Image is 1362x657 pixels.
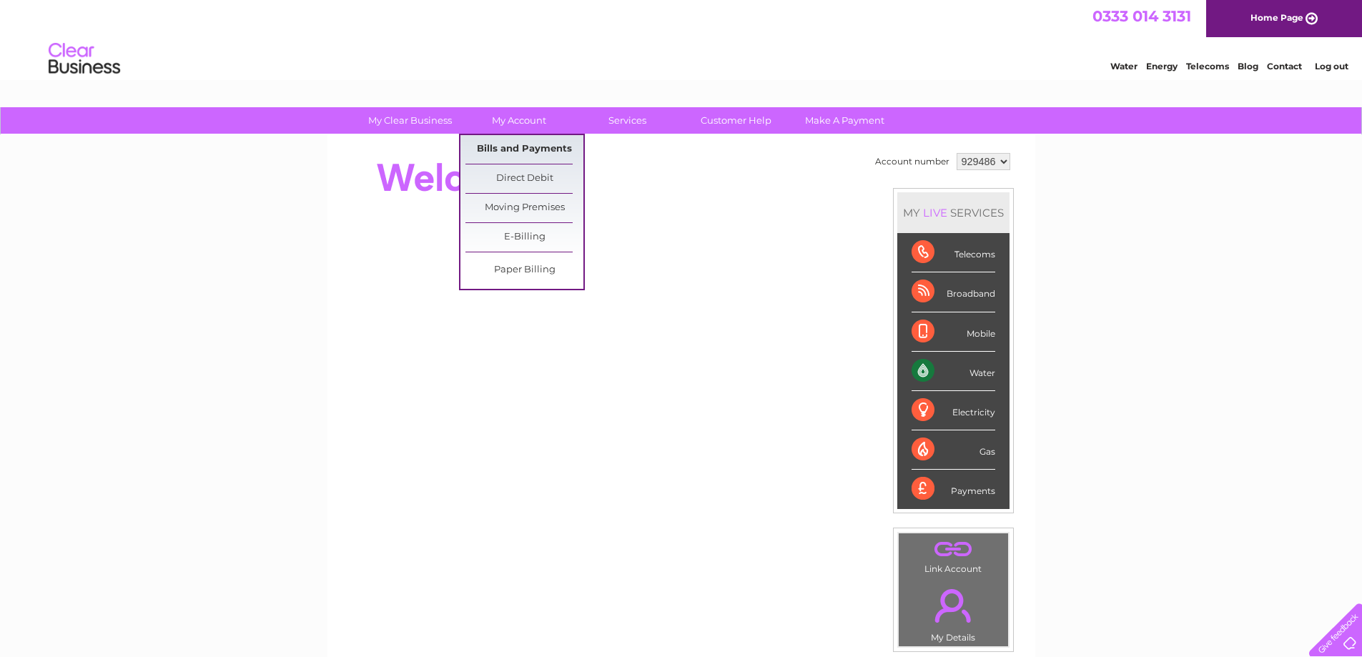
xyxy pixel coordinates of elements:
[897,192,1010,233] div: MY SERVICES
[902,537,1005,562] a: .
[568,107,686,134] a: Services
[1315,61,1348,71] a: Log out
[351,107,469,134] a: My Clear Business
[1110,61,1138,71] a: Water
[1092,7,1191,25] a: 0333 014 3131
[872,149,953,174] td: Account number
[465,135,583,164] a: Bills and Payments
[465,194,583,222] a: Moving Premises
[1146,61,1178,71] a: Energy
[344,8,1020,69] div: Clear Business is a trading name of Verastar Limited (registered in [GEOGRAPHIC_DATA] No. 3667643...
[912,233,995,272] div: Telecoms
[898,577,1009,647] td: My Details
[912,470,995,508] div: Payments
[1238,61,1258,71] a: Blog
[920,206,950,219] div: LIVE
[786,107,904,134] a: Make A Payment
[1186,61,1229,71] a: Telecoms
[1267,61,1302,71] a: Contact
[902,581,1005,631] a: .
[465,223,583,252] a: E-Billing
[912,352,995,391] div: Water
[912,391,995,430] div: Electricity
[460,107,578,134] a: My Account
[898,533,1009,578] td: Link Account
[465,164,583,193] a: Direct Debit
[912,430,995,470] div: Gas
[912,312,995,352] div: Mobile
[912,272,995,312] div: Broadband
[465,256,583,285] a: Paper Billing
[677,107,795,134] a: Customer Help
[48,37,121,81] img: logo.png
